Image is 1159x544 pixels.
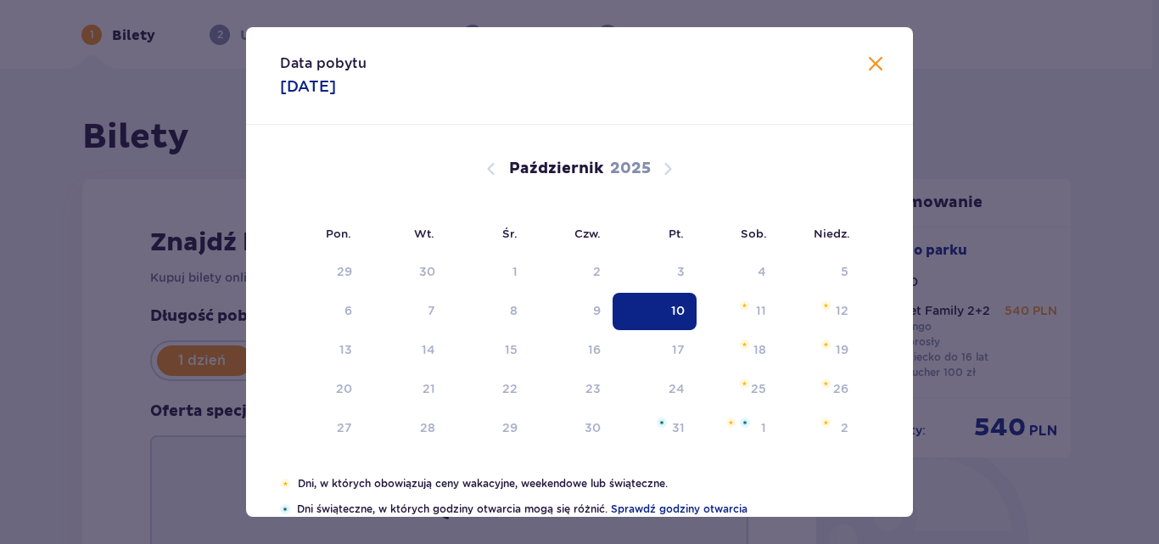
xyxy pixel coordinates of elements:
[593,302,601,319] div: 9
[613,254,697,291] td: Data niedostępna. piątek, 3 października 2025
[280,254,364,291] td: Data niedostępna. poniedziałek, 29 września 2025
[697,254,779,291] td: Data niedostępna. sobota, 4 października 2025
[725,418,736,428] img: Pomarańczowa gwiazdka
[502,227,518,240] small: Śr.
[778,332,860,369] td: Data niedostępna. niedziela, 19 października 2025
[820,379,831,389] img: Pomarańczowa gwiazdka
[588,341,601,358] div: 16
[820,339,831,350] img: Pomarańczowa gwiazdka
[297,502,879,517] p: Dni świąteczne, w których godziny otwarcia mogą się różnić.
[778,410,860,447] td: Data niedostępna. niedziela, 2 listopada 2025
[280,332,364,369] td: Data niedostępna. poniedziałek, 13 października 2025
[697,293,779,330] td: Data niedostępna. sobota, 11 października 2025
[344,302,352,319] div: 6
[761,419,766,436] div: 1
[529,293,613,330] td: Data niedostępna. czwartek, 9 października 2025
[585,380,601,397] div: 23
[841,263,848,280] div: 5
[669,227,684,240] small: Pt.
[820,418,831,428] img: Pomarańczowa gwiazdka
[669,380,685,397] div: 24
[672,341,685,358] div: 17
[337,419,352,436] div: 27
[364,293,448,330] td: Data niedostępna. wtorek, 7 października 2025
[502,380,518,397] div: 22
[280,410,364,447] td: Data niedostępna. poniedziałek, 27 października 2025
[778,293,860,330] td: Data niedostępna. niedziela, 12 października 2025
[697,371,779,408] td: Data niedostępna. sobota, 25 października 2025
[613,371,697,408] td: Data niedostępna. piątek, 24 października 2025
[280,293,364,330] td: Data niedostępna. poniedziałek, 6 października 2025
[447,293,529,330] td: Data niedostępna. środa, 8 października 2025
[364,410,448,447] td: Data niedostępna. wtorek, 28 października 2025
[836,341,848,358] div: 19
[422,341,435,358] div: 14
[585,419,601,436] div: 30
[820,300,831,311] img: Pomarańczowa gwiazdka
[529,410,613,447] td: Data niedostępna. czwartek, 30 października 2025
[658,159,678,179] button: Następny miesiąc
[447,254,529,291] td: Data niedostępna. środa, 1 października 2025
[414,227,434,240] small: Wt.
[672,419,685,436] div: 31
[447,332,529,369] td: Data niedostępna. środa, 15 października 2025
[298,476,879,491] p: Dni, w których obowiązują ceny wakacyjne, weekendowe lub świąteczne.
[611,502,747,517] a: Sprawdź godziny otwarcia
[428,302,435,319] div: 7
[610,159,651,179] p: 2025
[814,227,850,240] small: Niedz.
[593,263,601,280] div: 2
[505,341,518,358] div: 15
[447,371,529,408] td: Data niedostępna. środa, 22 października 2025
[336,380,352,397] div: 20
[280,504,290,514] img: Niebieska gwiazdka
[423,380,435,397] div: 21
[613,410,697,447] td: Data niedostępna. piątek, 31 października 2025
[739,300,750,311] img: Pomarańczowa gwiazdka
[280,76,336,97] p: [DATE]
[574,227,601,240] small: Czw.
[756,302,766,319] div: 11
[836,302,848,319] div: 12
[865,54,886,76] button: Zamknij
[339,341,352,358] div: 13
[529,332,613,369] td: Data niedostępna. czwartek, 16 października 2025
[510,302,518,319] div: 8
[326,227,351,240] small: Pon.
[697,410,779,447] td: Data niedostępna. sobota, 1 listopada 2025
[419,263,435,280] div: 30
[512,263,518,280] div: 1
[758,263,766,280] div: 4
[751,380,766,397] div: 25
[739,339,750,350] img: Pomarańczowa gwiazdka
[677,263,685,280] div: 3
[447,410,529,447] td: Data niedostępna. środa, 29 października 2025
[420,419,435,436] div: 28
[833,380,848,397] div: 26
[740,418,750,428] img: Niebieska gwiazdka
[841,419,848,436] div: 2
[697,332,779,369] td: Data niedostępna. sobota, 18 października 2025
[778,371,860,408] td: Data niedostępna. niedziela, 26 października 2025
[364,254,448,291] td: Data niedostępna. wtorek, 30 września 2025
[671,302,685,319] div: 10
[280,371,364,408] td: Data niedostępna. poniedziałek, 20 października 2025
[337,263,352,280] div: 29
[280,479,291,489] img: Pomarańczowa gwiazdka
[529,371,613,408] td: Data niedostępna. czwartek, 23 października 2025
[739,379,750,389] img: Pomarańczowa gwiazdka
[657,418,667,428] img: Niebieska gwiazdka
[509,159,603,179] p: Październik
[778,254,860,291] td: Data niedostępna. niedziela, 5 października 2025
[502,419,518,436] div: 29
[613,293,697,330] td: Data zaznaczona. piątek, 10 października 2025
[364,332,448,369] td: Data niedostępna. wtorek, 14 października 2025
[364,371,448,408] td: Data niedostępna. wtorek, 21 października 2025
[741,227,767,240] small: Sob.
[280,54,367,73] p: Data pobytu
[613,332,697,369] td: Data niedostępna. piątek, 17 października 2025
[529,254,613,291] td: Data niedostępna. czwartek, 2 października 2025
[753,341,766,358] div: 18
[481,159,501,179] button: Poprzedni miesiąc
